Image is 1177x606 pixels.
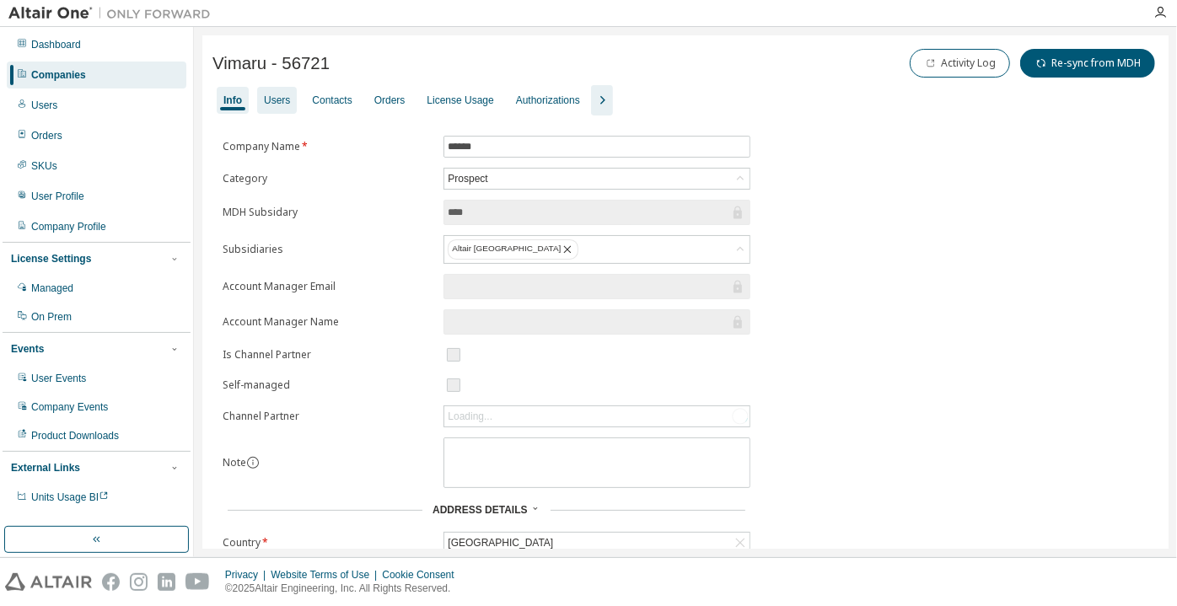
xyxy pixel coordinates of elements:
label: Account Manager Name [223,315,433,329]
label: Note [223,455,246,469]
label: Company Name [223,140,433,153]
span: Address Details [433,504,527,516]
div: Orders [31,129,62,142]
button: information [246,456,260,469]
div: Dashboard [31,38,81,51]
div: Loading... [444,406,750,426]
div: Company Profile [31,220,106,233]
img: altair_logo.svg [5,573,92,591]
div: Prospect [444,169,750,189]
div: Altair [GEOGRAPHIC_DATA] [448,239,578,260]
div: Orders [374,94,406,107]
img: Altair One [8,5,219,22]
img: linkedin.svg [158,573,175,591]
label: Category [223,172,433,185]
div: Prospect [445,169,490,188]
label: Subsidiaries [223,243,433,256]
div: License Usage [427,94,493,107]
div: Authorizations [516,94,580,107]
div: Companies [31,68,86,82]
label: Account Manager Email [223,280,433,293]
label: Country [223,536,433,550]
div: Privacy [225,568,271,582]
img: youtube.svg [185,573,210,591]
div: Cookie Consent [382,568,464,582]
p: © 2025 Altair Engineering, Inc. All Rights Reserved. [225,582,465,596]
div: [GEOGRAPHIC_DATA] [445,534,556,552]
label: Channel Partner [223,410,433,423]
img: instagram.svg [130,573,148,591]
div: [GEOGRAPHIC_DATA] [444,533,750,553]
span: Vimaru - 56721 [212,54,330,73]
span: Units Usage BI [31,491,109,503]
div: External Links [11,461,80,475]
div: Events [11,342,44,356]
button: Re-sync from MDH [1020,49,1155,78]
div: Altair [GEOGRAPHIC_DATA] [444,236,750,263]
div: Product Downloads [31,429,119,442]
div: Company Events [31,400,108,414]
div: Website Terms of Use [271,568,382,582]
div: SKUs [31,159,57,173]
label: Self-managed [223,378,433,392]
img: facebook.svg [102,573,120,591]
div: Users [264,94,290,107]
div: Info [223,94,242,107]
div: On Prem [31,310,72,324]
div: License Settings [11,252,91,265]
div: Users [31,99,57,112]
button: Activity Log [910,49,1010,78]
div: Managed [31,282,73,295]
div: User Events [31,372,86,385]
div: User Profile [31,190,84,203]
label: MDH Subsidary [223,206,433,219]
div: Contacts [312,94,352,107]
label: Is Channel Partner [223,348,433,362]
div: Loading... [448,410,492,423]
